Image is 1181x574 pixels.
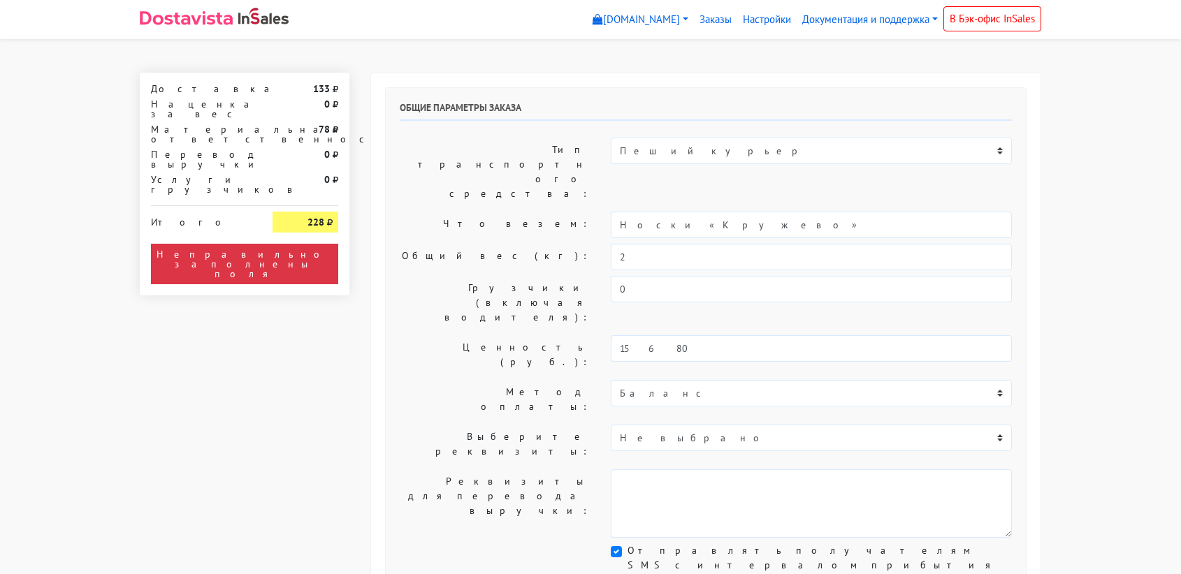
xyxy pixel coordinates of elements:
label: Грузчики (включая водителя): [389,276,600,330]
label: Выберите реквизиты: [389,425,600,464]
div: Наценка за вес [140,99,262,119]
strong: 0 [324,148,330,161]
a: Настройки [737,6,797,34]
img: InSales [238,8,289,24]
div: Неправильно заполнены поля [151,244,338,284]
label: Общий вес (кг): [389,244,600,270]
label: Ценность (руб.): [389,335,600,374]
strong: 78 [319,123,330,135]
label: Метод оплаты: [389,380,600,419]
a: Документация и поддержка [797,6,943,34]
div: Услуги грузчиков [140,175,262,194]
label: Реквизиты для перевода выручки: [389,469,600,538]
strong: 0 [324,173,330,186]
label: Тип транспортного средства: [389,138,600,206]
a: [DOMAIN_NAME] [587,6,694,34]
a: В Бэк-офис InSales [943,6,1041,31]
div: Итого [151,212,252,227]
div: Доставка [140,84,262,94]
strong: 228 [307,216,324,228]
label: Что везем: [389,212,600,238]
a: Заказы [694,6,737,34]
strong: 133 [313,82,330,95]
div: Перевод выручки [140,149,262,169]
div: Материальная ответственность [140,124,262,144]
strong: 0 [324,98,330,110]
h6: Общие параметры заказа [400,102,1012,121]
img: Dostavista - срочная курьерская служба доставки [140,11,233,25]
